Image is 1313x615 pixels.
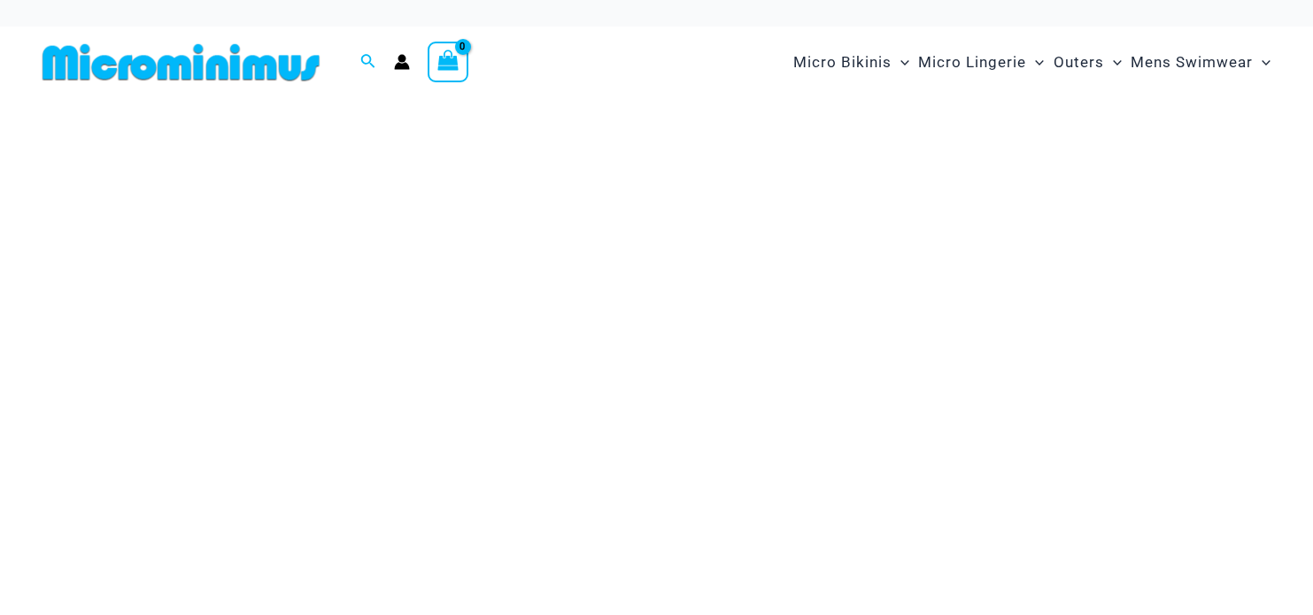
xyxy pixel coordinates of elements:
[786,33,1278,92] nav: Site Navigation
[1054,40,1104,85] span: Outers
[394,54,410,70] a: Account icon link
[1131,40,1253,85] span: Mens Swimwear
[1026,40,1044,85] span: Menu Toggle
[428,42,468,82] a: View Shopping Cart, empty
[918,40,1026,85] span: Micro Lingerie
[1253,40,1271,85] span: Menu Toggle
[360,51,376,73] a: Search icon link
[793,40,892,85] span: Micro Bikinis
[914,35,1048,89] a: Micro LingerieMenu ToggleMenu Toggle
[35,42,327,82] img: MM SHOP LOGO FLAT
[1049,35,1126,89] a: OutersMenu ToggleMenu Toggle
[1104,40,1122,85] span: Menu Toggle
[1126,35,1275,89] a: Mens SwimwearMenu ToggleMenu Toggle
[789,35,914,89] a: Micro BikinisMenu ToggleMenu Toggle
[892,40,909,85] span: Menu Toggle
